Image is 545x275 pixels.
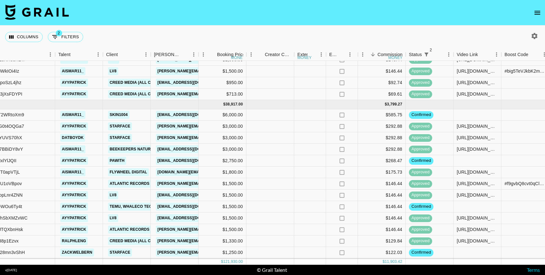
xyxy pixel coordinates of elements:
a: Creed Media (All Campaigns) [108,237,174,245]
div: $146.44 [358,178,406,190]
span: approved [409,146,432,152]
a: LV8 [108,191,118,199]
div: Talent [55,48,103,61]
div: Expenses: Remove Commission? [326,48,358,61]
a: Atlantic Records [108,226,151,234]
a: aismar11_ [60,111,85,119]
div: v [DATE] [5,268,17,272]
button: Sort [256,50,265,59]
div: Expenses: Remove Commission? [329,48,338,61]
a: ayypatrick [60,191,88,199]
div: Talent [58,48,70,61]
a: [EMAIL_ADDRESS][DOMAIN_NAME] [156,145,227,153]
a: [PERSON_NAME][EMAIL_ADDRESS][DOMAIN_NAME] [156,237,260,245]
a: ralphleng [60,237,88,245]
div: $292.88 [358,144,406,155]
button: Sort [308,50,316,59]
span: approved [409,227,432,233]
button: Menu [492,50,501,59]
button: open drawer [531,6,544,19]
div: money [297,56,312,60]
button: Menu [345,50,355,59]
div: $3,000.00 [199,121,246,132]
span: approved [409,135,432,141]
a: starface [108,134,132,142]
div: $92.74 [358,77,406,89]
div: https://www.tiktok.com/@ayypatrick/video/7532342092954078494?_r=1&_t=ZP-8yQZJ4DgNpe [457,123,498,129]
div: © Grail Talent [257,267,287,273]
button: Menu [316,50,326,59]
div: https://www.tiktok.com/@datboydk/video/7532261808162278686 [457,134,498,141]
a: [PERSON_NAME][EMAIL_ADDRESS][DOMAIN_NAME] [156,67,260,75]
a: Atlantic Records [108,180,151,188]
div: https://www.tiktok.com/@ayypatrick/photo/7516402679258664222 [457,79,498,86]
button: Menu [189,50,199,59]
span: confirmed [409,250,433,256]
button: Sort [368,50,377,59]
span: approved [409,169,432,175]
a: Terms [527,267,540,273]
div: $146.44 [358,213,406,224]
a: [DOMAIN_NAME][EMAIL_ADDRESS][DOMAIN_NAME] [156,168,259,176]
div: $292.88 [358,121,406,132]
a: aismar11_ [60,168,85,176]
span: 2 [56,30,62,36]
div: Status [406,48,454,61]
button: Sort [338,50,347,59]
div: $146.44 [358,224,406,235]
div: $268.47 [358,155,406,167]
div: $1,235.00 [199,258,246,270]
a: [EMAIL_ADDRESS][DOMAIN_NAME] [156,111,227,119]
div: money [231,56,245,60]
a: Beekeepers Natural USA Inc. [108,145,176,153]
a: [PERSON_NAME][EMAIL_ADDRESS][DOMAIN_NAME] [156,90,260,98]
div: $1,500.00 [199,213,246,224]
div: Commission [377,48,403,61]
span: approved [409,192,432,198]
div: $1,500.00 [199,190,246,201]
a: ayypatrick [60,226,88,234]
a: [EMAIL_ADDRESS][DOMAIN_NAME] [156,203,227,211]
div: https://www.instagram.com/reel/DK5Vs40hQp2/?igsh=MTFjdm1jNm95cTlpdA== [457,91,498,97]
a: SKIN1004 [108,111,129,119]
button: Menu [246,50,256,59]
button: Select columns [5,32,43,42]
button: Menu [444,50,454,59]
button: Sort [180,50,189,59]
button: Menu [93,50,103,59]
a: [EMAIL_ADDRESS][DOMAIN_NAME] [156,214,227,222]
a: ayypatrick [60,214,88,222]
a: ayypatrick [60,90,88,98]
div: Booking Price [217,48,245,61]
div: https://www.tiktok.com/@aismar11_/video/7530382270813768990 [457,146,498,152]
a: [EMAIL_ADDRESS][DOMAIN_NAME] [156,191,227,199]
div: [PERSON_NAME] [154,48,180,61]
div: Boost Code [505,48,528,61]
a: starface [108,122,132,130]
span: approved [409,181,432,187]
a: datboydk [60,134,85,142]
a: LV8 [108,214,118,222]
a: starface [108,249,132,257]
a: Flywheel Digital [108,168,149,176]
div: Client [103,48,151,61]
div: $3,000.00 [199,144,246,155]
button: Show filters [48,32,83,42]
div: $292.88 [358,132,406,144]
div: 2 active filters [422,50,431,59]
button: Sort [478,50,487,59]
span: approved [409,91,432,97]
a: [PERSON_NAME][EMAIL_ADDRESS][PERSON_NAME][DOMAIN_NAME] [156,226,293,234]
a: Creed Media (All Campaigns) [108,79,174,87]
div: money [388,56,403,60]
div: https://www.tiktok.com/@ayypatrick/video/7525932415798316319 [457,180,498,187]
div: https://www.instagram.com/reel/DM2TpvINnmu/?igsh=MXR5MXF2OTh4bmJudA%3D%3D [457,238,498,244]
div: $ [223,102,225,107]
div: Client [106,48,118,61]
div: https://www.tiktok.com/@ayypatrick/photo/7525763826348821791 [457,192,498,198]
a: [PERSON_NAME][EMAIL_ADDRESS][PERSON_NAME][DOMAIN_NAME] [156,180,293,188]
a: Pawith [108,157,126,165]
a: [PERSON_NAME][EMAIL_ADDRESS][DOMAIN_NAME] [156,122,260,130]
div: $1,800.00 [199,167,246,178]
span: approved [409,123,432,129]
